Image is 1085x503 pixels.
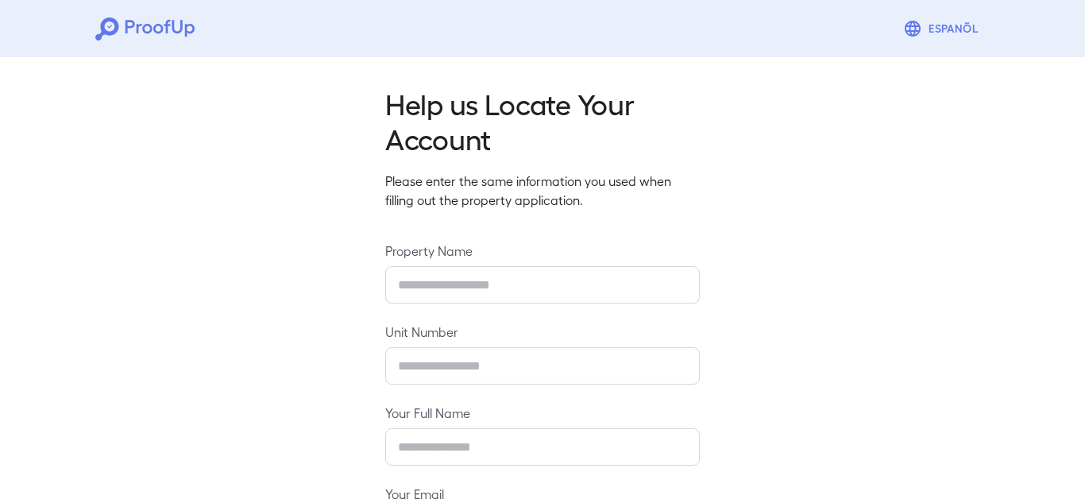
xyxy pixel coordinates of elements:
button: Espanõl [897,13,990,44]
label: Your Email [385,485,700,503]
h2: Help us Locate Your Account [385,86,700,156]
label: Property Name [385,242,700,260]
p: Please enter the same information you used when filling out the property application. [385,172,700,210]
label: Your Full Name [385,404,700,422]
label: Unit Number [385,323,700,341]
